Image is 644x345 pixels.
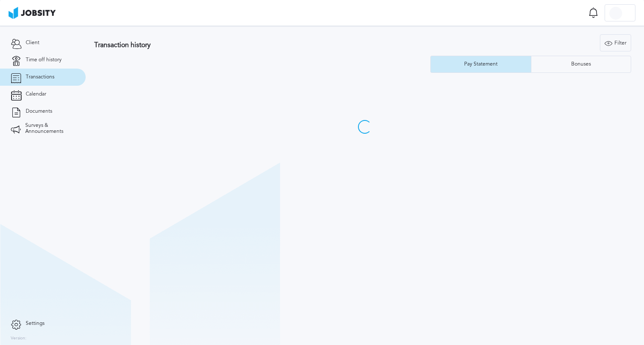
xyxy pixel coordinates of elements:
[11,336,27,341] label: Version:
[567,61,595,67] div: Bonuses
[9,7,56,19] img: ab4bad089aa723f57921c736e9817d99.png
[26,40,39,46] span: Client
[460,61,502,67] div: Pay Statement
[430,56,531,73] button: Pay Statement
[531,56,632,73] button: Bonuses
[26,321,45,327] span: Settings
[600,35,631,52] div: Filter
[26,57,62,63] span: Time off history
[26,108,52,114] span: Documents
[25,123,75,135] span: Surveys & Announcements
[600,34,631,51] button: Filter
[26,74,54,80] span: Transactions
[26,91,46,97] span: Calendar
[94,41,388,49] h3: Transaction history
